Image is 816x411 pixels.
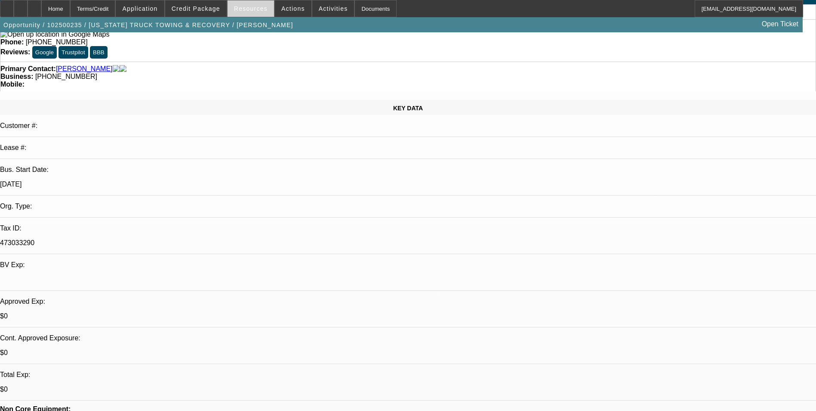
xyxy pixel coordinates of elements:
[0,48,30,56] strong: Reviews:
[0,31,109,38] a: View Google Maps
[275,0,311,17] button: Actions
[0,38,24,46] strong: Phone:
[35,73,97,80] span: [PHONE_NUMBER]
[281,5,305,12] span: Actions
[393,105,423,112] span: KEY DATA
[26,38,88,46] span: [PHONE_NUMBER]
[120,65,126,73] img: linkedin-icon.png
[59,46,88,59] button: Trustpilot
[172,5,220,12] span: Credit Package
[0,81,25,88] strong: Mobile:
[165,0,227,17] button: Credit Package
[0,73,33,80] strong: Business:
[116,0,164,17] button: Application
[3,22,293,28] span: Opportunity / 102500235 / [US_STATE] TRUCK TOWING & RECOVERY / [PERSON_NAME]
[113,65,120,73] img: facebook-icon.png
[56,65,113,73] a: [PERSON_NAME]
[90,46,108,59] button: BBB
[0,65,56,73] strong: Primary Contact:
[758,17,802,31] a: Open Ticket
[32,46,57,59] button: Google
[319,5,348,12] span: Activities
[228,0,274,17] button: Resources
[312,0,354,17] button: Activities
[234,5,268,12] span: Resources
[122,5,157,12] span: Application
